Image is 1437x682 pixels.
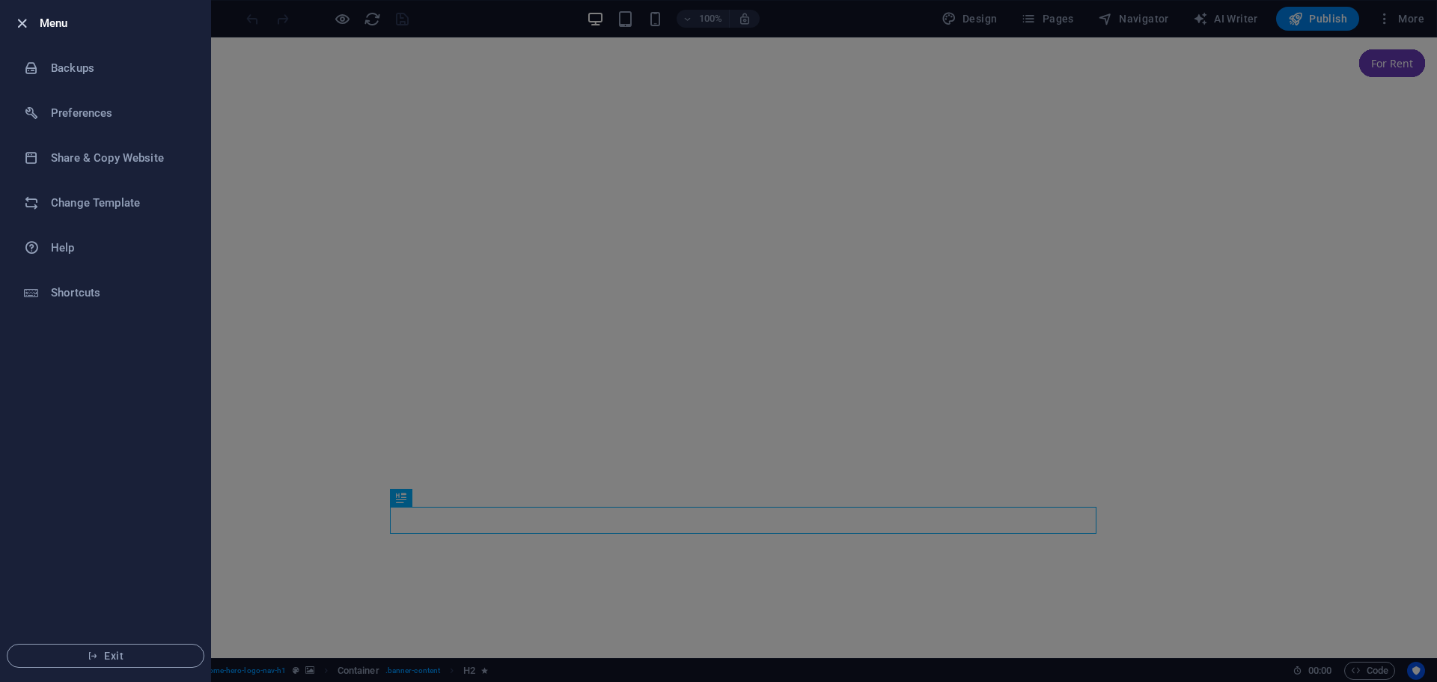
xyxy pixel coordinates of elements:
[40,14,198,32] h6: Menu
[51,149,189,167] h6: Share & Copy Website
[51,284,189,302] h6: Shortcuts
[19,650,192,662] span: Exit
[7,644,204,668] button: Exit
[51,59,189,77] h6: Backups
[51,104,189,122] h6: Preferences
[1,225,210,270] a: Help
[51,239,189,257] h6: Help
[34,589,53,593] button: 1
[1299,12,1365,40] div: For Rent
[51,194,189,212] h6: Change Template
[34,605,53,609] button: 2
